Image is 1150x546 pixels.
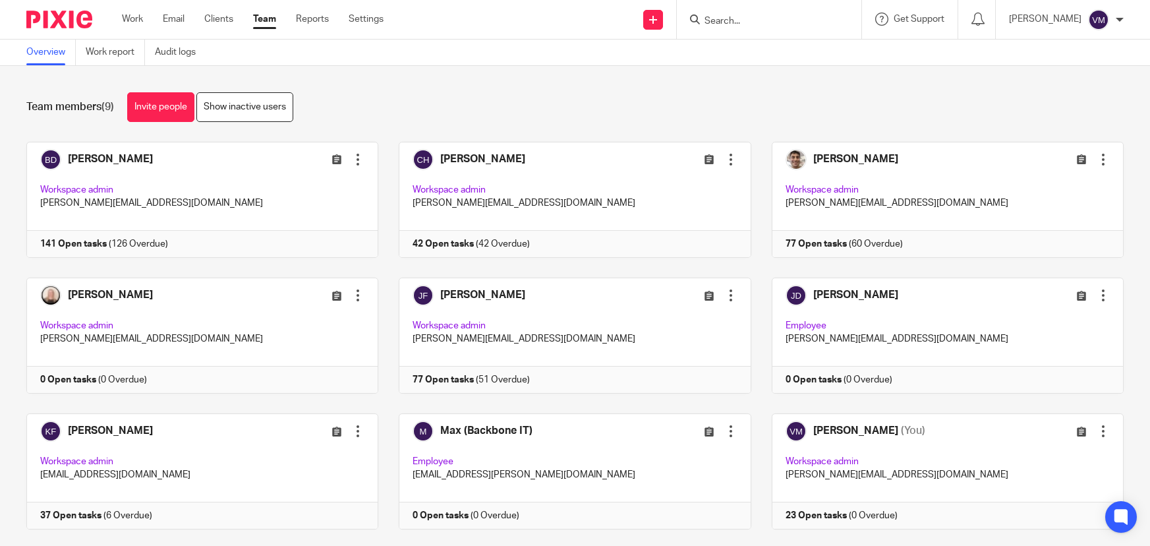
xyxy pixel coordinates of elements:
[1088,9,1109,30] img: svg%3E
[26,11,92,28] img: Pixie
[253,13,276,26] a: Team
[26,40,76,65] a: Overview
[26,100,114,114] h1: Team members
[349,13,384,26] a: Settings
[155,40,206,65] a: Audit logs
[204,13,233,26] a: Clients
[163,13,185,26] a: Email
[127,92,194,122] a: Invite people
[196,92,293,122] a: Show inactive users
[86,40,145,65] a: Work report
[1009,13,1081,26] p: [PERSON_NAME]
[101,102,114,112] span: (9)
[122,13,143,26] a: Work
[703,16,822,28] input: Search
[296,13,329,26] a: Reports
[894,15,944,24] span: Get Support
